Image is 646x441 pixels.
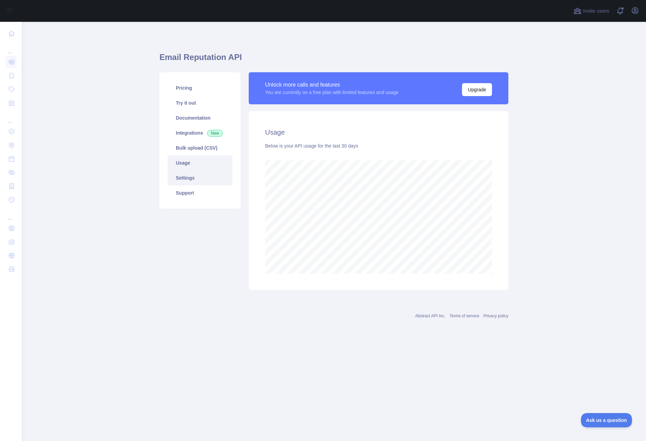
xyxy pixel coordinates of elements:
a: Integrations New [168,125,232,140]
a: Pricing [168,80,232,95]
a: Settings [168,170,232,185]
h1: Email Reputation API [159,52,508,68]
a: Support [168,185,232,200]
a: Terms of service [449,314,479,318]
span: New [207,130,223,137]
a: Try it out [168,95,232,110]
a: Bulk upload (CSV) [168,140,232,155]
button: Upgrade [462,83,492,96]
a: Privacy policy [483,314,508,318]
div: Below is your API usage for the last 30 days [265,142,492,149]
div: ... [5,207,16,221]
button: Invite users [572,5,611,16]
a: Documentation [168,110,232,125]
iframe: Toggle Customer Support [581,413,632,427]
div: ... [5,41,16,55]
span: Invite users [583,7,609,15]
h2: Usage [265,127,492,137]
a: Usage [168,155,232,170]
a: Abstract API Inc. [415,314,446,318]
div: You are currently on a free plan with limited features and usage [265,89,399,96]
div: Unlock more calls and features [265,81,399,89]
div: ... [5,110,16,124]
